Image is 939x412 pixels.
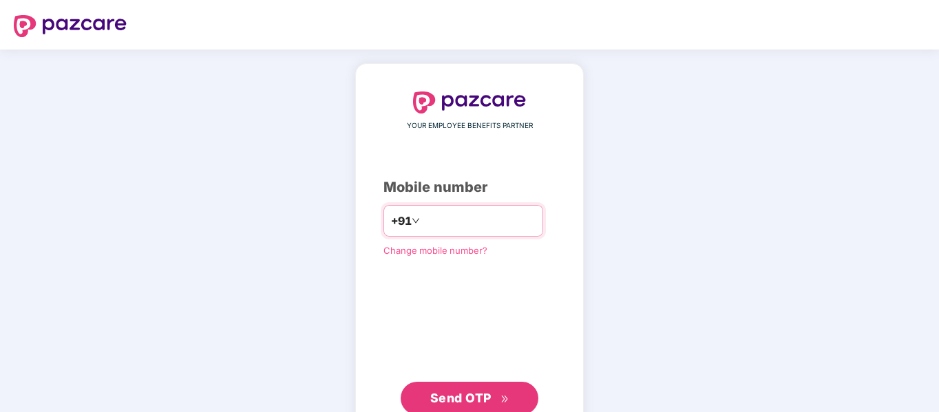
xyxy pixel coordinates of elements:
[430,391,492,405] span: Send OTP
[383,177,556,198] div: Mobile number
[14,15,127,37] img: logo
[500,395,509,404] span: double-right
[407,120,533,131] span: YOUR EMPLOYEE BENEFITS PARTNER
[413,91,526,113] img: logo
[412,217,420,225] span: down
[391,213,412,230] span: +91
[383,245,487,256] a: Change mobile number?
